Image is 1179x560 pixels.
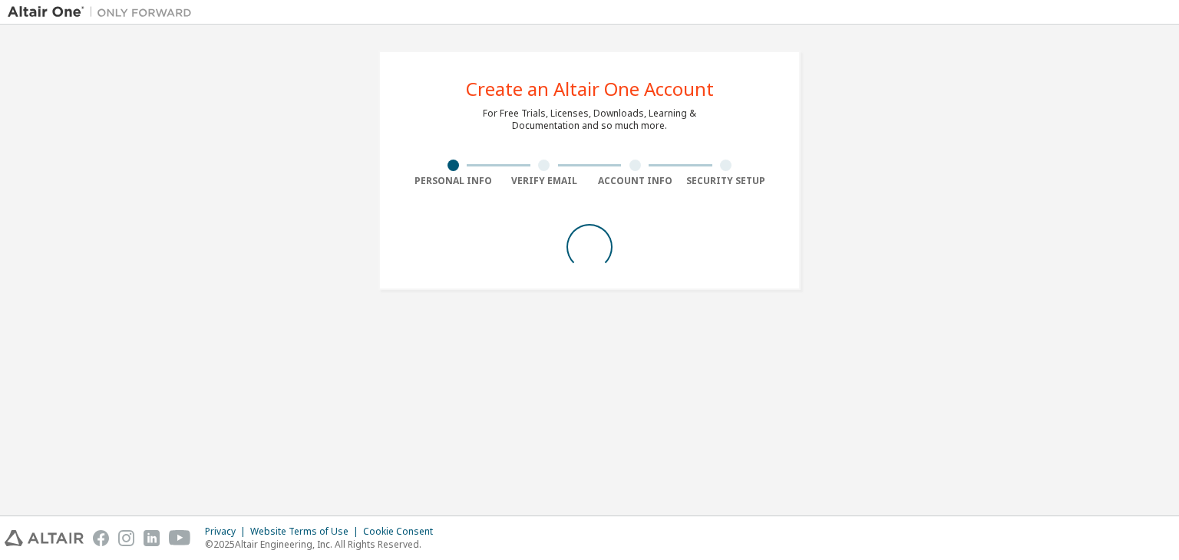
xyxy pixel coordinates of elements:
img: youtube.svg [169,530,191,546]
img: altair_logo.svg [5,530,84,546]
img: Altair One [8,5,200,20]
div: Account Info [589,175,681,187]
img: instagram.svg [118,530,134,546]
div: Privacy [205,525,250,538]
img: facebook.svg [93,530,109,546]
div: Website Terms of Use [250,525,363,538]
p: © 2025 Altair Engineering, Inc. All Rights Reserved. [205,538,442,551]
div: Verify Email [499,175,590,187]
div: Cookie Consent [363,525,442,538]
div: Personal Info [408,175,499,187]
div: Create an Altair One Account [466,80,714,98]
div: Security Setup [681,175,772,187]
img: linkedin.svg [144,530,160,546]
div: For Free Trials, Licenses, Downloads, Learning & Documentation and so much more. [483,107,696,132]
